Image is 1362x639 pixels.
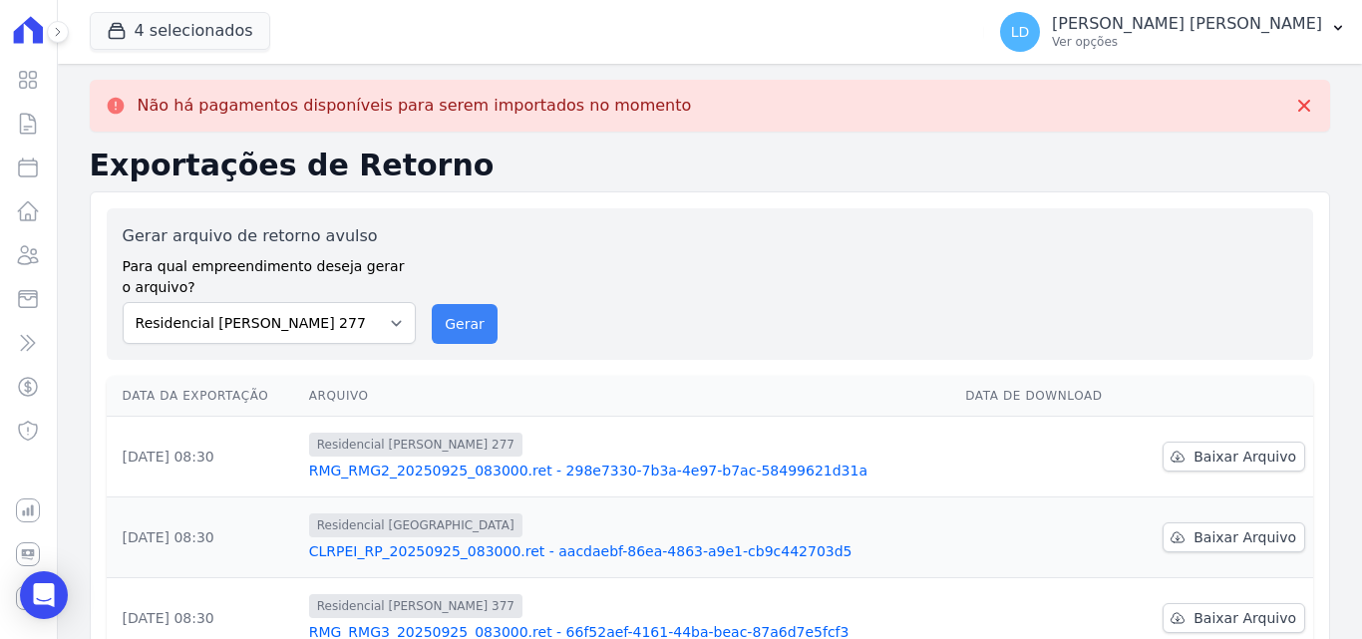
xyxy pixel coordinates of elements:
[957,376,1132,417] th: Data de Download
[1193,527,1296,547] span: Baixar Arquivo
[309,594,522,618] span: Residencial [PERSON_NAME] 377
[309,513,522,537] span: Residencial [GEOGRAPHIC_DATA]
[123,248,417,298] label: Para qual empreendimento deseja gerar o arquivo?
[309,433,522,457] span: Residencial [PERSON_NAME] 277
[432,304,498,344] button: Gerar
[309,461,950,480] a: RMG_RMG2_20250925_083000.ret - 298e7330-7b3a-4e97-b7ac-58499621d31a
[107,497,301,578] td: [DATE] 08:30
[1052,34,1322,50] p: Ver opções
[1011,25,1030,39] span: LD
[138,96,692,116] p: Não há pagamentos disponíveis para serem importados no momento
[309,541,950,561] a: CLRPEI_RP_20250925_083000.ret - aacdaebf-86ea-4863-a9e1-cb9c442703d5
[90,12,270,50] button: 4 selecionados
[1163,522,1305,552] a: Baixar Arquivo
[301,376,958,417] th: Arquivo
[1163,442,1305,472] a: Baixar Arquivo
[20,571,68,619] div: Open Intercom Messenger
[90,148,1330,183] h2: Exportações de Retorno
[107,376,301,417] th: Data da Exportação
[107,417,301,497] td: [DATE] 08:30
[1193,447,1296,467] span: Baixar Arquivo
[1193,608,1296,628] span: Baixar Arquivo
[1052,14,1322,34] p: [PERSON_NAME] [PERSON_NAME]
[984,4,1362,60] button: LD [PERSON_NAME] [PERSON_NAME] Ver opções
[123,224,417,248] label: Gerar arquivo de retorno avulso
[1163,603,1305,633] a: Baixar Arquivo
